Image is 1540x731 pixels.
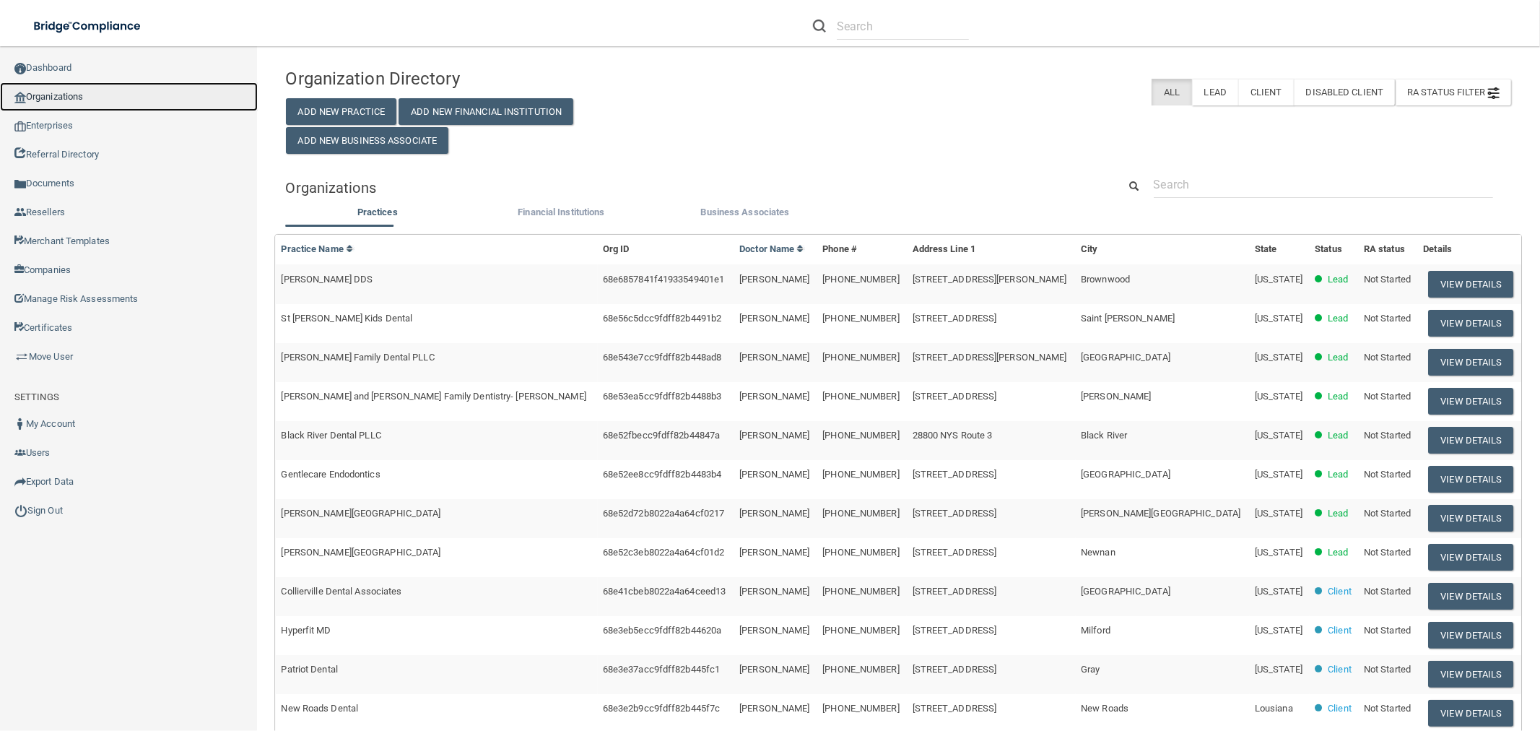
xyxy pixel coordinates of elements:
[822,547,899,558] span: [PHONE_NUMBER]
[1255,391,1302,402] span: [US_STATE]
[1309,235,1358,264] th: Status
[1428,271,1513,298] button: View Details
[603,586,726,597] span: 68e41cbeb8022a4a64ceed13
[282,469,380,480] span: Gentlecare Endodontics
[1428,427,1513,454] button: View Details
[399,98,573,125] button: Add New Financial Institution
[1255,430,1302,441] span: [US_STATE]
[913,664,997,675] span: [STREET_ADDRESS]
[822,469,899,480] span: [PHONE_NUMBER]
[1152,79,1191,105] label: All
[1255,274,1302,285] span: [US_STATE]
[913,352,1067,363] span: [STREET_ADDRESS][PERSON_NAME]
[1081,430,1127,441] span: Black River
[603,352,721,363] span: 68e543e7cc9fdff82b448ad8
[1081,703,1128,714] span: New Roads
[739,430,809,441] span: [PERSON_NAME]
[913,586,997,597] span: [STREET_ADDRESS]
[1328,700,1352,717] p: Client
[1238,79,1294,105] label: Client
[1428,544,1513,571] button: View Details
[14,350,29,364] img: briefcase.64adab9b.png
[913,508,997,519] span: [STREET_ADDRESS]
[837,13,969,40] input: Search
[1328,349,1348,366] p: Lead
[282,508,441,519] span: [PERSON_NAME][GEOGRAPHIC_DATA]
[1428,622,1513,649] button: View Details
[14,121,26,131] img: enterprise.0d942306.png
[1488,87,1500,99] img: icon-filter@2x.21656d0b.png
[603,430,720,441] span: 68e52fbecc9fdff82b44847a
[739,352,809,363] span: [PERSON_NAME]
[822,352,899,363] span: [PHONE_NUMBER]
[1081,664,1100,675] span: Gray
[1081,352,1170,363] span: [GEOGRAPHIC_DATA]
[1081,274,1130,285] span: Brownwood
[822,664,899,675] span: [PHONE_NUMBER]
[603,313,721,324] span: 68e56c5dcc9fdff82b4491b2
[14,389,59,406] label: SETTINGS
[1328,388,1348,405] p: Lead
[1255,625,1302,636] span: [US_STATE]
[282,243,354,254] a: Practice Name
[1081,313,1175,324] span: Saint [PERSON_NAME]
[1364,430,1411,441] span: Not Started
[1328,661,1352,678] p: Client
[907,235,1076,264] th: Address Line 1
[1364,625,1411,636] span: Not Started
[913,625,997,636] span: [STREET_ADDRESS]
[739,625,809,636] span: [PERSON_NAME]
[1428,505,1513,532] button: View Details
[913,274,1067,285] span: [STREET_ADDRESS][PERSON_NAME]
[477,204,646,221] label: Financial Institutions
[1428,466,1513,493] button: View Details
[293,204,463,221] label: Practices
[739,313,809,324] span: [PERSON_NAME]
[913,703,997,714] span: [STREET_ADDRESS]
[469,204,653,225] li: Financial Institutions
[14,207,26,218] img: ic_reseller.de258add.png
[14,63,26,74] img: ic_dashboard_dark.d01f4a41.png
[1364,586,1411,597] span: Not Started
[282,391,586,402] span: [PERSON_NAME] and [PERSON_NAME] Family Dentistry- [PERSON_NAME]
[1328,544,1348,561] p: Lead
[282,625,331,636] span: Hyperfit MD
[653,204,838,225] li: Business Associate
[1364,547,1411,558] span: Not Started
[1407,87,1500,98] span: RA Status Filter
[597,235,734,264] th: Org ID
[286,204,470,225] li: Practices
[1255,313,1302,324] span: [US_STATE]
[14,504,27,517] img: ic_power_dark.7ecde6b1.png
[1328,583,1352,600] p: Client
[701,207,790,217] span: Business Associates
[1364,703,1411,714] span: Not Started
[1255,586,1302,597] span: [US_STATE]
[282,586,402,597] span: Collierville Dental Associates
[1364,469,1411,480] span: Not Started
[1428,349,1513,376] button: View Details
[739,703,809,714] span: [PERSON_NAME]
[1428,583,1513,610] button: View Details
[357,207,398,217] span: Practices
[913,391,997,402] span: [STREET_ADDRESS]
[286,69,680,88] h4: Organization Directory
[1428,661,1513,688] button: View Details
[913,469,997,480] span: [STREET_ADDRESS]
[1081,625,1110,636] span: Milford
[1255,469,1302,480] span: [US_STATE]
[822,625,899,636] span: [PHONE_NUMBER]
[14,178,26,190] img: icon-documents.8dae5593.png
[282,430,381,441] span: Black River Dental PLLC
[822,508,899,519] span: [PHONE_NUMBER]
[739,391,809,402] span: [PERSON_NAME]
[1328,466,1348,483] p: Lead
[822,430,899,441] span: [PHONE_NUMBER]
[14,447,26,459] img: icon-users.e205127d.png
[1192,79,1238,105] label: Lead
[1364,508,1411,519] span: Not Started
[286,180,1096,196] h5: Organizations
[282,313,413,324] span: St [PERSON_NAME] Kids Dental
[603,664,720,675] span: 68e3e37acc9fdff82b445fc1
[1328,310,1348,327] p: Lead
